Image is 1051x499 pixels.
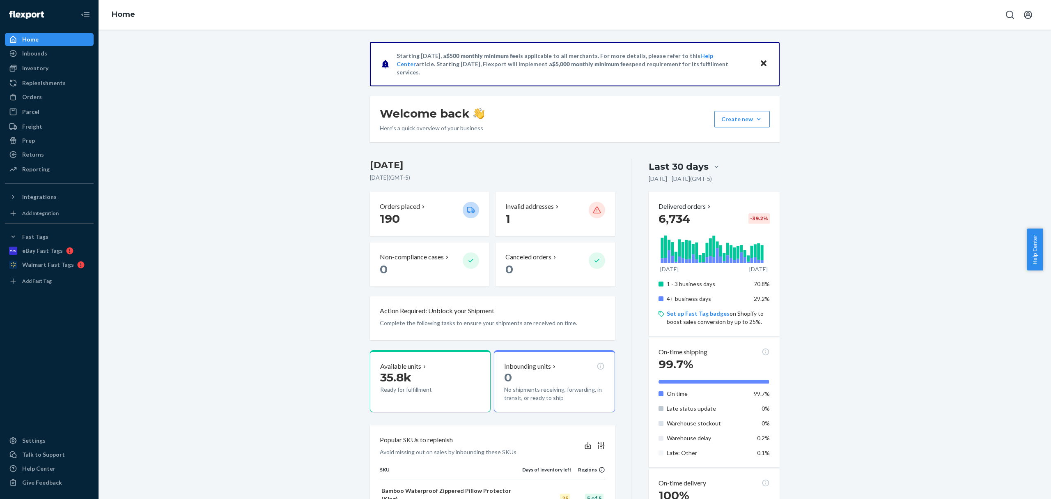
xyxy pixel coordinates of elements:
[762,405,770,412] span: 0%
[5,462,94,475] a: Help Center
[22,79,66,87] div: Replenishments
[5,476,94,489] button: Give Feedback
[496,243,615,286] button: Canceled orders 0
[370,192,489,236] button: Orders placed 190
[5,134,94,147] a: Prep
[1002,7,1018,23] button: Open Search Box
[505,212,510,226] span: 1
[5,62,94,75] a: Inventory
[505,252,551,262] p: Canceled orders
[380,386,456,394] p: Ready for fulfillment
[370,159,615,172] h3: [DATE]
[22,150,44,159] div: Returns
[5,90,94,104] a: Orders
[22,35,39,44] div: Home
[5,163,94,176] a: Reporting
[22,437,46,445] div: Settings
[649,160,709,173] div: Last 30 days
[5,105,94,118] a: Parcel
[380,124,484,132] p: Here’s a quick overview of your business
[5,33,94,46] a: Home
[22,165,50,173] div: Reporting
[380,362,421,371] p: Available units
[659,202,712,211] button: Delivered orders
[22,464,55,473] div: Help Center
[758,58,769,70] button: Close
[667,449,748,457] p: Late: Other
[667,404,748,413] p: Late status update
[660,265,679,273] p: [DATE]
[5,148,94,161] a: Returns
[757,449,770,456] span: 0.1%
[22,261,74,269] div: Walmart Fast Tags
[22,247,63,255] div: eBay Fast Tags
[505,262,513,276] span: 0
[522,466,571,480] th: Days of inventory left
[667,390,748,398] p: On time
[649,175,712,183] p: [DATE] - [DATE] ( GMT-5 )
[5,207,94,220] a: Add Integration
[504,386,604,402] p: No shipments receiving, forwarding, in transit, or ready to ship
[571,466,605,473] div: Regions
[22,233,48,241] div: Fast Tags
[5,434,94,447] a: Settings
[667,280,748,288] p: 1 - 3 business days
[1027,229,1043,270] button: Help Center
[380,106,484,121] h1: Welcome back
[5,47,94,60] a: Inbounds
[380,466,522,480] th: SKU
[552,60,629,67] span: $5,000 monthly minimum fee
[762,420,770,427] span: 0%
[754,390,770,397] span: 99.7%
[22,136,35,145] div: Prep
[380,370,411,384] span: 35.8k
[380,435,453,445] p: Popular SKUs to replenish
[22,478,62,487] div: Give Feedback
[496,192,615,236] button: Invalid addresses 1
[667,419,748,427] p: Warehouse stockout
[667,434,748,442] p: Warehouse delay
[380,212,400,226] span: 190
[397,52,752,76] p: Starting [DATE], a is applicable to all merchants. For more details, please refer to this article...
[5,258,94,271] a: Walmart Fast Tags
[22,93,42,101] div: Orders
[105,3,142,27] ol: breadcrumbs
[370,350,491,413] button: Available units35.8kReady for fulfillment
[370,173,615,182] p: [DATE] ( GMT-5 )
[667,310,730,317] a: Set up Fast Tag badges
[22,122,42,131] div: Freight
[504,370,512,384] span: 0
[659,212,690,226] span: 6,734
[112,10,135,19] a: Home
[380,252,444,262] p: Non-compliance cases
[757,434,770,441] span: 0.2%
[659,478,706,488] p: On-time delivery
[5,275,94,288] a: Add Fast Tag
[22,450,65,459] div: Talk to Support
[380,262,388,276] span: 0
[370,243,489,286] button: Non-compliance cases 0
[659,357,693,371] span: 99.7%
[667,295,748,303] p: 4+ business days
[446,52,519,59] span: $500 monthly minimum fee
[380,202,420,211] p: Orders placed
[754,280,770,287] span: 70.8%
[22,193,57,201] div: Integrations
[659,347,707,357] p: On-time shipping
[5,76,94,90] a: Replenishments
[473,108,484,119] img: hand-wave emoji
[754,295,770,302] span: 29.2%
[380,448,516,456] p: Avoid missing out on sales by inbounding these SKUs
[5,230,94,243] button: Fast Tags
[748,213,770,224] div: -39.2 %
[494,350,615,413] button: Inbounding units0No shipments receiving, forwarding, in transit, or ready to ship
[5,190,94,203] button: Integrations
[22,277,52,284] div: Add Fast Tag
[749,265,768,273] p: [DATE]
[22,64,48,72] div: Inventory
[714,111,770,127] button: Create new
[77,7,94,23] button: Close Navigation
[505,202,554,211] p: Invalid addresses
[22,210,59,217] div: Add Integration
